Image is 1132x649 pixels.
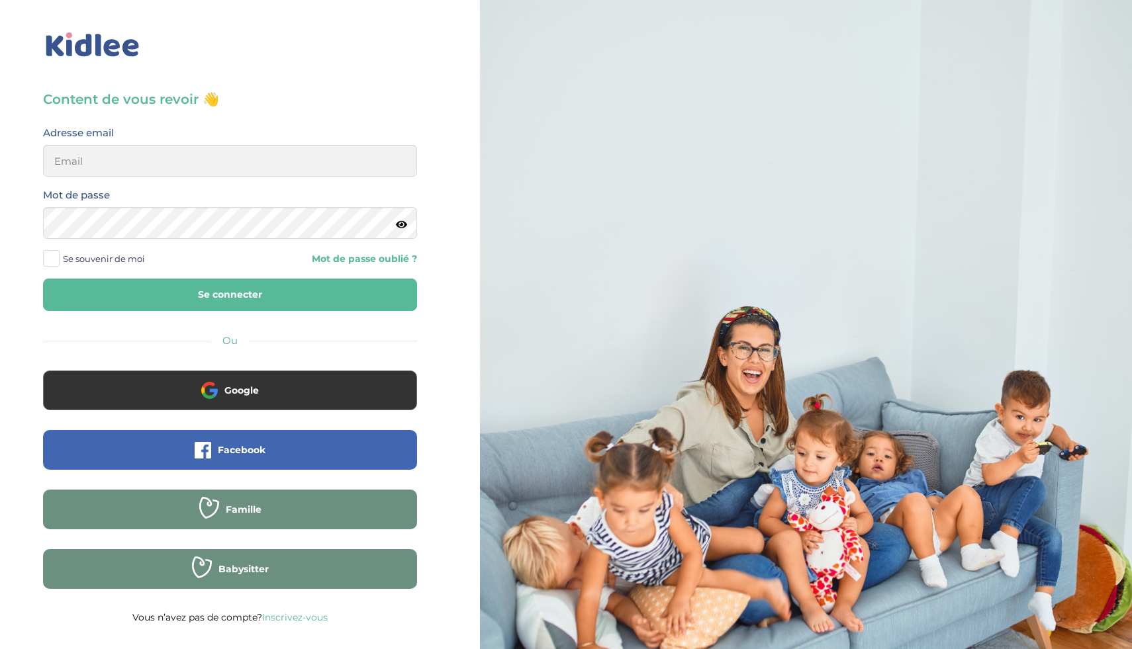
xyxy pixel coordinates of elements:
a: Inscrivez-vous [262,611,328,623]
span: Facebook [218,443,265,456]
a: Babysitter [43,572,417,584]
span: Ou [222,334,238,347]
span: Se souvenir de moi [63,250,145,267]
span: Google [224,384,259,397]
label: Mot de passe [43,187,110,204]
a: Facebook [43,453,417,465]
span: Babysitter [218,562,269,576]
button: Famille [43,490,417,529]
a: Famille [43,512,417,525]
span: Famille [226,503,261,516]
img: logo_kidlee_bleu [43,30,142,60]
p: Vous n’avez pas de compte? [43,609,417,626]
input: Email [43,145,417,177]
button: Babysitter [43,549,417,589]
button: Facebook [43,430,417,470]
a: Google [43,393,417,406]
img: facebook.png [195,442,211,458]
img: google.png [201,382,218,398]
button: Se connecter [43,279,417,311]
h3: Content de vous revoir 👋 [43,90,417,108]
label: Adresse email [43,124,114,142]
a: Mot de passe oublié ? [240,253,418,265]
button: Google [43,370,417,410]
